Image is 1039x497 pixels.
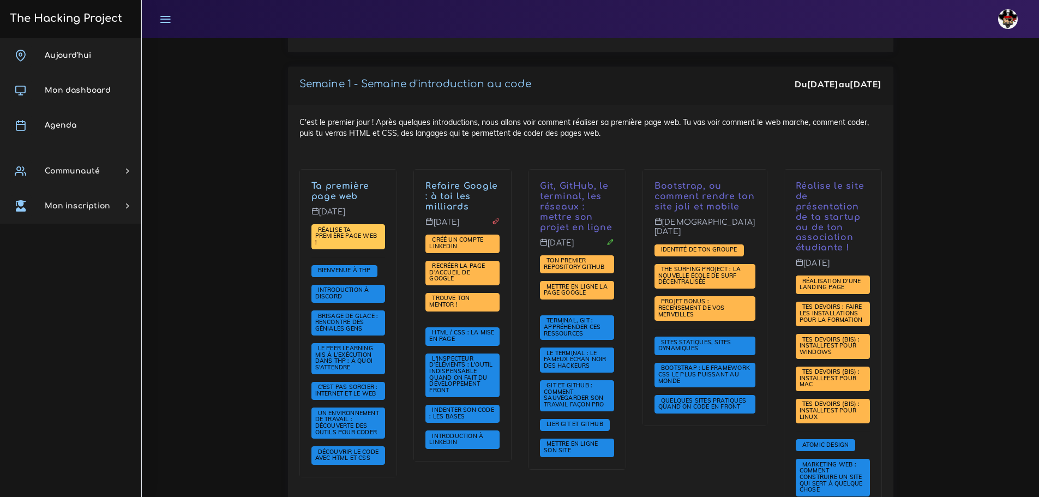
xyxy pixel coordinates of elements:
a: Bienvenue à THP [315,267,374,274]
p: Réalise le site de présentation de ta startup ou de ton association étudiante ! [796,181,870,253]
a: L'inspecteur d'éléments : l'outil indispensable quand on fait du développement front [429,355,493,394]
a: Refaire Google : à toi les milliards [425,181,498,212]
span: PROJET BONUS : recensement de vos merveilles [658,297,725,318]
span: Identité de ton groupe [658,245,740,253]
span: Réalisation d'une landing page [800,277,861,291]
a: HTML / CSS : la mise en page [429,329,494,343]
span: Tes devoirs : faire les installations pour la formation [800,303,866,323]
span: Un environnement de travail : découverte des outils pour coder [315,409,380,436]
span: Atomic Design [800,441,852,448]
span: L'inspecteur d'éléments : l'outil indispensable quand on fait du développement front [429,355,493,394]
span: Mon dashboard [45,86,111,94]
a: Un environnement de travail : découverte des outils pour coder [315,410,380,436]
span: Sites statiques, sites dynamiques [658,338,731,352]
span: Trouve ton mentor ! [429,294,470,308]
span: Terminal, Git : appréhender ces ressources [544,316,600,337]
a: C'est pas sorcier : internet et le web [315,384,379,398]
span: Lier Git et Github [544,420,606,428]
a: Introduction à Discord [315,286,369,301]
span: Mon inscription [45,202,110,210]
p: [DEMOGRAPHIC_DATA][DATE] [654,218,755,244]
span: Le terminal : le fameux écran noir des hackeurs [544,349,606,369]
img: avatar [998,9,1018,29]
span: C'est pas sorcier : internet et le web [315,383,379,397]
span: Ton premier repository GitHub [544,256,608,271]
a: Indenter son code : les bases [429,406,494,421]
span: Mettre en ligne la page Google [544,283,608,297]
a: Créé un compte LinkedIn [429,236,483,250]
span: Mettre en ligne son site [544,440,598,454]
p: Git, GitHub, le terminal, les réseaux : mettre son projet en ligne [540,181,614,232]
span: Introduction à LinkedIn [429,432,483,446]
span: Tes devoirs (bis) : Installfest pour Linux [800,400,860,420]
a: Recréer la page d'accueil de Google [429,262,485,283]
strong: [DATE] [807,79,839,89]
a: Réalise ta première page web ! [315,226,377,246]
a: Introduction à LinkedIn [429,433,483,447]
span: HTML / CSS : la mise en page [429,328,494,343]
a: Trouve ton mentor ! [429,295,470,309]
p: [DATE] [311,207,386,225]
span: Agenda [45,121,76,129]
span: Le Peer learning mis à l'exécution dans THP : à quoi s'attendre [315,344,373,371]
strong: [DATE] [850,79,881,89]
a: Brisage de glace : rencontre des géniales gens [315,313,379,333]
span: The Surfing Project : la nouvelle école de surf décentralisée [658,265,741,285]
span: Tes devoirs (bis) : Installfest pour MAC [800,368,860,388]
a: Ta première page web [311,181,370,201]
span: Bienvenue à THP [315,266,374,274]
a: Semaine 1 - Semaine d'introduction au code [299,79,531,89]
span: Tes devoirs (bis) : Installfest pour Windows [800,336,860,356]
p: [DATE] [796,259,870,276]
p: [DATE] [425,218,500,235]
p: Bootstrap, ou comment rendre ton site joli et mobile [654,181,755,212]
a: Découvrir le code avec HTML et CSS [315,448,379,463]
span: Quelques sites pratiques quand on code en front [658,397,746,411]
span: Git et GitHub : comment sauvegarder son travail façon pro [544,381,607,408]
span: Brisage de glace : rencontre des géniales gens [315,312,379,332]
span: Bootstrap : le framework CSS le plus puissant au monde [658,364,750,384]
p: [DATE] [540,238,614,256]
span: Communauté [45,167,100,175]
span: Marketing web : comment construire un site qui sert à quelque chose [800,460,863,493]
div: Du au [795,78,881,91]
span: Aujourd'hui [45,51,91,59]
a: Le Peer learning mis à l'exécution dans THP : à quoi s'attendre [315,345,373,372]
h3: The Hacking Project [7,13,122,25]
